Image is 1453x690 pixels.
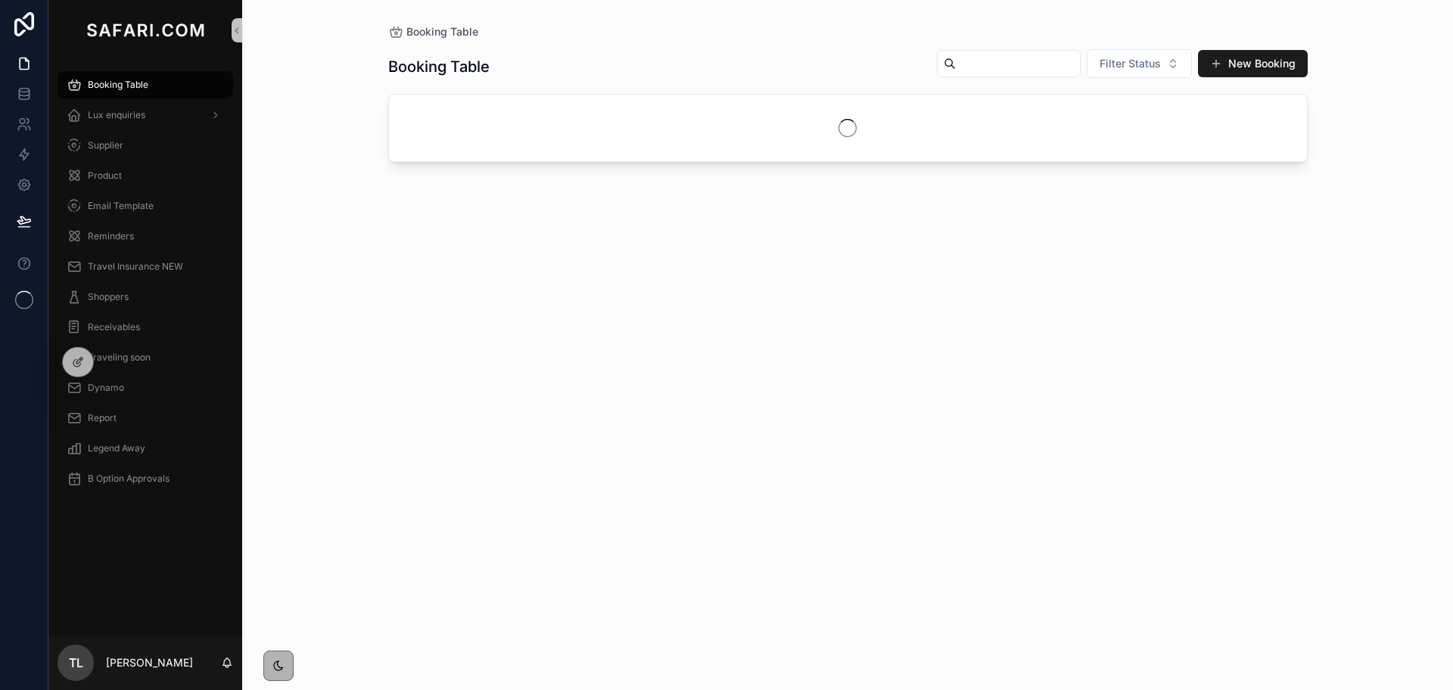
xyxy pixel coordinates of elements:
[88,351,151,364] span: Traveling soon
[88,230,134,242] span: Reminders
[58,162,233,189] a: Product
[1087,49,1192,78] button: Select Button
[106,655,193,670] p: [PERSON_NAME]
[88,139,123,151] span: Supplier
[88,261,183,273] span: Travel Insurance NEW
[58,314,233,341] a: Receivables
[58,223,233,250] a: Reminders
[58,132,233,159] a: Supplier
[88,473,170,485] span: B Option Approvals
[48,61,242,512] div: scrollable content
[88,321,140,333] span: Receivables
[58,101,233,129] a: Lux enquiries
[88,79,148,91] span: Booking Table
[58,71,233,98] a: Booking Table
[88,170,122,182] span: Product
[88,412,117,424] span: Report
[58,374,233,401] a: Dynamo
[406,24,478,39] span: Booking Table
[88,291,129,303] span: Shoppers
[58,465,233,492] a: B Option Approvals
[58,344,233,371] a: Traveling soon
[58,283,233,311] a: Shoppers
[1100,56,1161,71] span: Filter Status
[58,435,233,462] a: Legend Away
[58,253,233,280] a: Travel Insurance NEW
[1198,50,1308,77] button: New Booking
[69,654,83,672] span: TL
[88,382,124,394] span: Dynamo
[88,200,154,212] span: Email Template
[58,404,233,432] a: Report
[58,192,233,220] a: Email Template
[88,109,145,121] span: Lux enquiries
[388,24,478,39] a: Booking Table
[88,442,145,454] span: Legend Away
[83,18,207,42] img: App logo
[388,56,490,77] h1: Booking Table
